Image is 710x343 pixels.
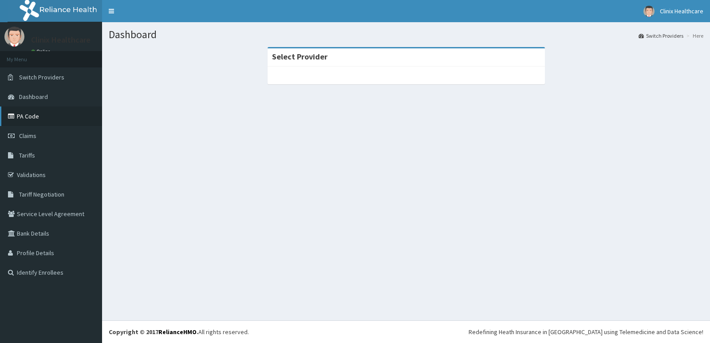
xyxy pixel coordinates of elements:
[31,48,52,55] a: Online
[643,6,655,17] img: User Image
[19,93,48,101] span: Dashboard
[19,73,64,81] span: Switch Providers
[660,7,703,15] span: Clinix Healthcare
[272,51,327,62] strong: Select Provider
[19,132,36,140] span: Claims
[31,36,91,44] p: Clinix Healthcare
[109,29,703,40] h1: Dashboard
[684,32,703,39] li: Here
[158,328,197,336] a: RelianceHMO
[4,27,24,47] img: User Image
[109,328,198,336] strong: Copyright © 2017 .
[19,190,64,198] span: Tariff Negotiation
[639,32,683,39] a: Switch Providers
[469,327,703,336] div: Redefining Heath Insurance in [GEOGRAPHIC_DATA] using Telemedicine and Data Science!
[102,320,710,343] footer: All rights reserved.
[19,151,35,159] span: Tariffs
